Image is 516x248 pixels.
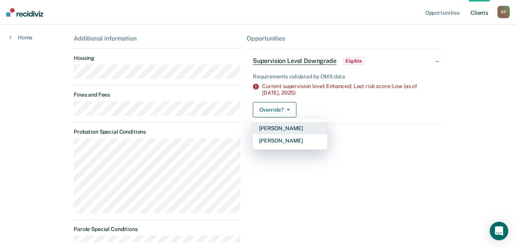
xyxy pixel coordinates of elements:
span: 2025) [281,90,296,96]
button: RF [497,6,510,18]
dt: Parole Special Conditions [74,226,240,233]
div: Current supervision level: Enhanced; Last risk score: Low (as of [DATE], [262,83,436,96]
a: Home [9,34,32,41]
div: Requirements validated by OMS data [253,73,436,80]
button: [PERSON_NAME] [253,134,327,147]
div: Additional information [74,35,240,42]
dt: Probation Special Conditions [74,129,240,135]
button: Override? [253,102,296,117]
div: Opportunities [247,35,442,42]
img: Recidiviz [6,8,43,17]
div: Supervision Level DowngradeEligible [247,49,442,73]
span: Supervision Level Downgrade [253,57,337,65]
div: R F [497,6,510,18]
dt: Fines and Fees [74,92,240,98]
span: Eligible [343,57,365,65]
dt: Housing [74,55,240,61]
div: Open Intercom Messenger [490,222,508,240]
button: [PERSON_NAME] [253,122,327,134]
